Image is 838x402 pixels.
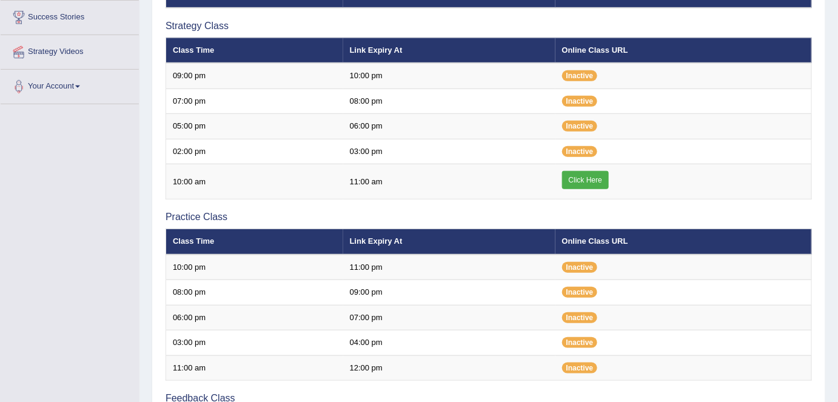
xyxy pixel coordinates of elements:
[562,70,598,81] span: Inactive
[562,146,598,157] span: Inactive
[1,70,139,100] a: Your Account
[1,35,139,65] a: Strategy Videos
[343,89,555,114] td: 08:00 pm
[166,280,343,306] td: 08:00 pm
[166,355,343,381] td: 11:00 am
[343,280,555,306] td: 09:00 pm
[343,164,555,199] td: 11:00 am
[166,139,343,164] td: 02:00 pm
[343,255,555,280] td: 11:00 pm
[166,330,343,356] td: 03:00 pm
[562,312,598,323] span: Inactive
[166,164,343,199] td: 10:00 am
[166,21,812,32] h3: Strategy Class
[343,38,555,63] th: Link Expiry At
[166,89,343,114] td: 07:00 pm
[562,96,598,107] span: Inactive
[562,363,598,374] span: Inactive
[555,229,812,255] th: Online Class URL
[166,255,343,280] td: 10:00 pm
[562,287,598,298] span: Inactive
[562,171,609,189] a: Click Here
[343,330,555,356] td: 04:00 pm
[1,1,139,31] a: Success Stories
[562,262,598,273] span: Inactive
[166,63,343,89] td: 09:00 pm
[166,114,343,139] td: 05:00 pm
[343,305,555,330] td: 07:00 pm
[343,139,555,164] td: 03:00 pm
[166,305,343,330] td: 06:00 pm
[343,114,555,139] td: 06:00 pm
[343,229,555,255] th: Link Expiry At
[166,38,343,63] th: Class Time
[166,229,343,255] th: Class Time
[343,63,555,89] td: 10:00 pm
[562,337,598,348] span: Inactive
[343,355,555,381] td: 12:00 pm
[166,212,812,223] h3: Practice Class
[562,121,598,132] span: Inactive
[555,38,812,63] th: Online Class URL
